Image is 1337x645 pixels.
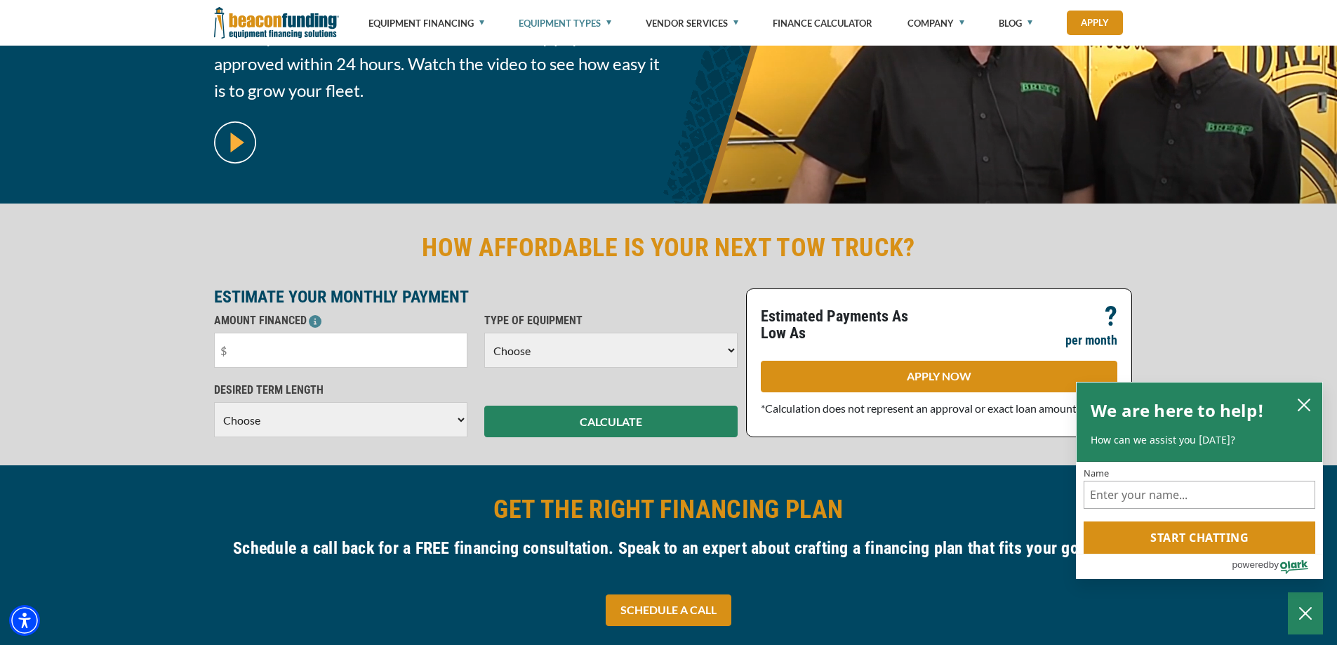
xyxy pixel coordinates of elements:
[9,605,40,636] div: Accessibility Menu
[214,121,256,164] img: video modal pop-up play button
[214,232,1124,264] h2: HOW AFFORDABLE IS YOUR NEXT TOW TRUCK?
[214,312,467,329] p: AMOUNT FINANCED
[214,493,1124,526] h2: GET THE RIGHT FINANCING PLAN
[1067,11,1123,35] a: Apply
[1084,469,1315,478] label: Name
[214,536,1124,560] h4: Schedule a call back for a FREE financing consultation. Speak to an expert about crafting a finan...
[214,382,467,399] p: DESIRED TERM LENGTH
[1232,554,1322,578] a: Powered by Olark
[1076,382,1323,580] div: olark chatbox
[214,288,738,305] p: ESTIMATE YOUR MONTHLY PAYMENT
[1293,394,1315,414] button: close chatbox
[484,312,738,329] p: TYPE OF EQUIPMENT
[484,406,738,437] button: CALCULATE
[214,24,660,104] span: Afford your next tow truck with a low monthly payment. Get approved within 24 hours. Watch the vi...
[761,308,931,342] p: Estimated Payments As Low As
[1084,521,1315,554] button: Start chatting
[1091,397,1264,425] h2: We are here to help!
[761,401,1079,415] span: *Calculation does not represent an approval or exact loan amount.
[1065,332,1117,349] p: per month
[1232,556,1268,573] span: powered
[1084,481,1315,509] input: Name
[1105,308,1117,325] p: ?
[1269,556,1279,573] span: by
[1288,592,1323,634] button: Close Chatbox
[606,594,731,626] a: SCHEDULE A CALL - open in a new tab
[1091,433,1308,447] p: How can we assist you [DATE]?
[761,361,1117,392] a: APPLY NOW
[214,333,467,368] input: $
